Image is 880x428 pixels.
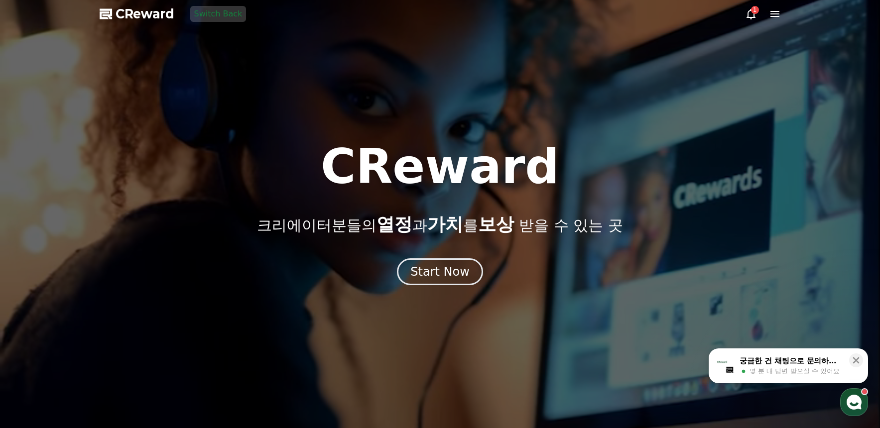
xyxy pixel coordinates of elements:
[3,316,66,340] a: 홈
[154,330,166,338] span: 설정
[397,268,483,278] a: Start Now
[257,214,623,234] p: 크리에이터분들의 과 를 받을 수 있는 곳
[31,330,37,338] span: 홈
[66,316,128,340] a: 대화
[91,331,103,339] span: 대화
[410,264,470,280] div: Start Now
[100,6,174,22] a: CReward
[751,6,759,14] div: 1
[478,214,514,234] span: 보상
[745,8,757,20] a: 1
[128,316,191,340] a: 설정
[321,143,559,191] h1: CReward
[190,6,247,22] button: Switch Back
[427,214,463,234] span: 가치
[116,6,174,22] span: CReward
[377,214,412,234] span: 열정
[397,258,483,285] button: Start Now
